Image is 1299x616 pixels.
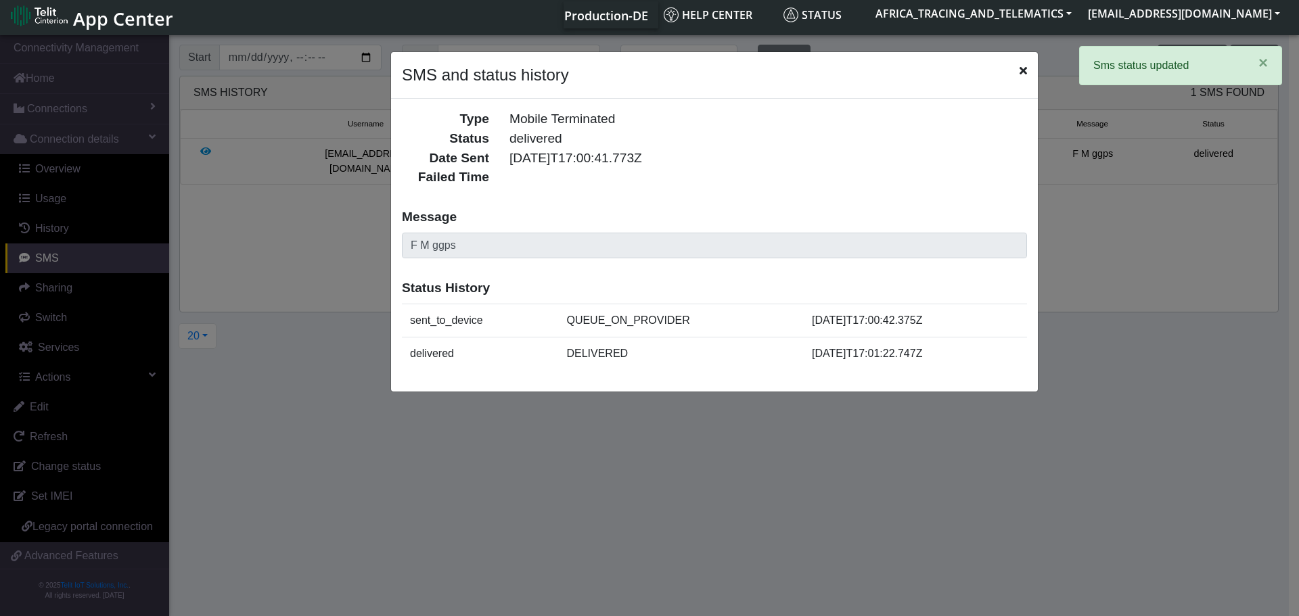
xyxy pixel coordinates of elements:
div: Date Sent [392,149,499,168]
td: sent_to_device [402,304,558,337]
img: logo-telit-cinterion-gw-new.png [11,5,68,26]
img: status.svg [783,7,798,22]
div: [DATE]T17:00:41.773Z [499,149,1037,168]
button: [EMAIL_ADDRESS][DOMAIN_NAME] [1080,1,1288,26]
a: Your current platform instance [564,1,647,28]
td: [DATE]T17:00:42.375Z [804,304,1026,337]
div: Status [392,129,499,149]
span: Close [1020,63,1027,79]
label: Status History [402,279,490,298]
h4: SMS and status history [402,63,569,87]
label: Message [402,208,457,227]
img: knowledge.svg [664,7,679,22]
td: [DATE]T17:01:22.747Z [804,337,1026,370]
div: Mobile Terminated [499,110,1037,129]
span: App Center [73,6,173,31]
button: AFRICA_TRACING_AND_TELEMATICS [867,1,1080,26]
div: Type [392,110,499,129]
td: QUEUE_ON_PROVIDER [558,304,804,337]
span: Production-DE [564,7,648,24]
span: Help center [664,7,752,22]
div: Failed Time [392,168,499,187]
div: delivered [499,129,1037,149]
button: Close [1245,47,1281,79]
span: Status [783,7,842,22]
td: delivered [402,337,558,370]
p: Sms status updated [1093,57,1238,74]
span: × [1258,53,1268,72]
td: DELIVERED [558,337,804,370]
